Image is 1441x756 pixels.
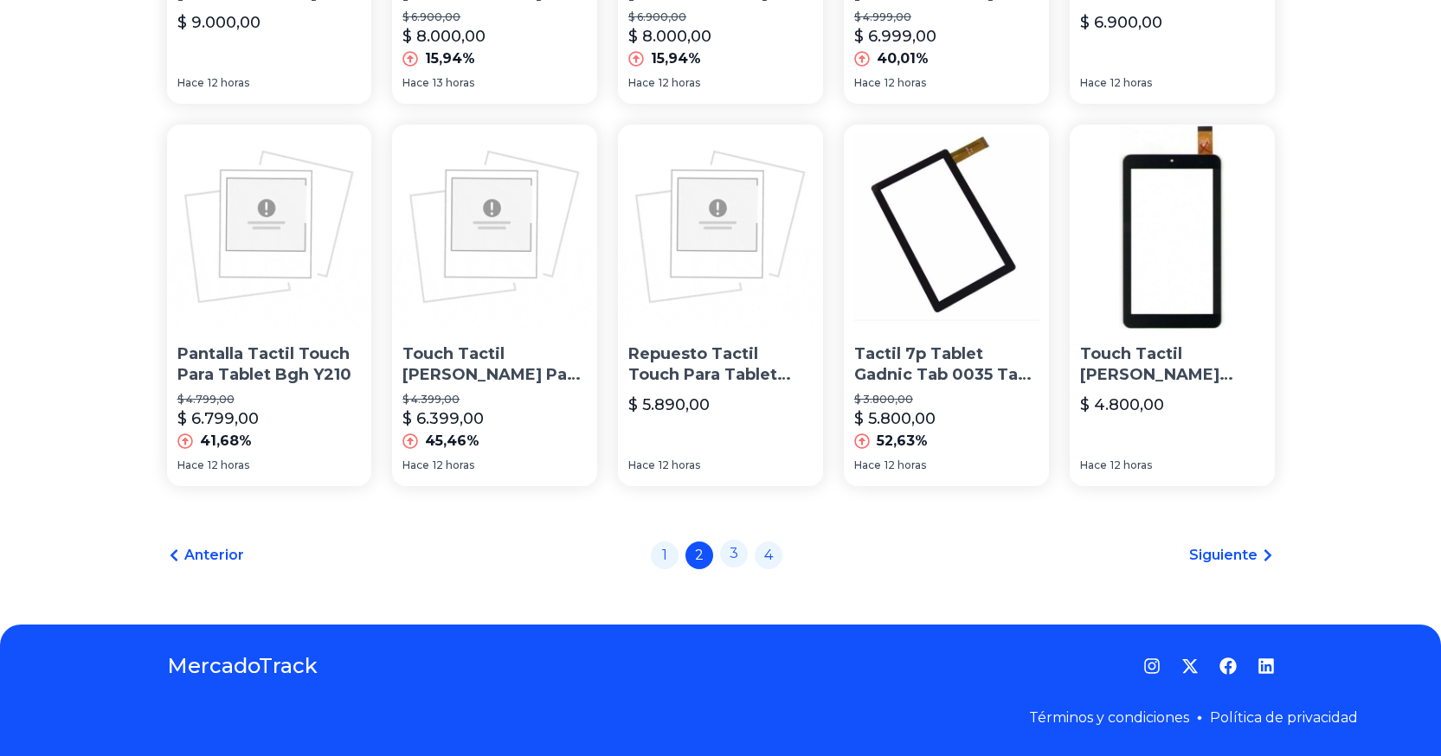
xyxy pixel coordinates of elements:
[1210,709,1358,726] a: Política de privacidad
[167,125,372,486] a: Pantalla Tactil Touch Para Tablet Bgh Y210Pantalla Tactil Touch Para Tablet Bgh Y210$ 4.799,00$ 6...
[177,393,362,407] p: $ 4.799,00
[885,76,926,90] span: 12 horas
[877,431,928,452] p: 52,63%
[392,125,597,330] img: Touch Tactil Vidrio Para Tablet 7 Philco Tp7a4ha Kids Blanco
[854,393,1039,407] p: $ 3.800,00
[425,48,475,69] p: 15,94%
[425,431,479,452] p: 45,46%
[402,343,587,387] p: Touch Tactil [PERSON_NAME] Para Tablet 7 Philco Tp7a4ha Kids [PERSON_NAME]
[402,76,429,90] span: Hace
[402,10,587,24] p: $ 6.900,00
[1080,76,1107,90] span: Hace
[618,125,823,330] img: Repuesto Tactil Touch Para Tablet Admiral A71l
[854,76,881,90] span: Hace
[1258,657,1275,675] a: LinkedIn
[1080,343,1264,387] p: Touch Tactil [PERSON_NAME] Repuesto Tablet [PERSON_NAME] Neo Wise 7
[433,458,474,472] span: 12 horas
[854,343,1039,387] p: Tactil 7p Tablet Gadnic Tab 0035 Tab 0134
[1189,545,1275,566] a: Siguiente
[885,458,926,472] span: 12 horas
[1080,10,1162,35] p: $ 6.900,00
[184,545,244,566] span: Anterior
[177,343,362,387] p: Pantalla Tactil Touch Para Tablet Bgh Y210
[854,458,881,472] span: Hace
[628,10,813,24] p: $ 6.900,00
[177,458,204,472] span: Hace
[877,48,929,69] p: 40,01%
[402,24,486,48] p: $ 8.000,00
[854,10,1039,24] p: $ 4.999,00
[392,125,597,486] a: Touch Tactil Vidrio Para Tablet 7 Philco Tp7a4ha Kids BlancoTouch Tactil [PERSON_NAME] Para Table...
[433,76,474,90] span: 13 horas
[1143,657,1161,675] a: Instagram
[208,458,249,472] span: 12 horas
[1029,709,1189,726] a: Términos y condiciones
[1189,545,1258,566] span: Siguiente
[1070,125,1275,486] a: Touch Tactil Vidrio Repuesto Tablet Ken Brown Neo Wise 7Touch Tactil [PERSON_NAME] Repuesto Table...
[618,125,823,486] a: Repuesto Tactil Touch Para Tablet Admiral A71lRepuesto Tactil Touch Para Tablet Admiral A71l$ 5.8...
[659,458,700,472] span: 12 horas
[167,652,318,680] a: MercadoTrack
[628,24,711,48] p: $ 8.000,00
[1181,657,1199,675] a: Twitter
[628,343,813,387] p: Repuesto Tactil Touch Para Tablet Admiral A71l
[755,541,782,569] a: 4
[167,125,372,330] img: Pantalla Tactil Touch Para Tablet Bgh Y210
[402,458,429,472] span: Hace
[628,393,710,417] p: $ 5.890,00
[659,76,700,90] span: 12 horas
[628,458,655,472] span: Hace
[177,10,261,35] p: $ 9.000,00
[1070,125,1275,330] img: Touch Tactil Vidrio Repuesto Tablet Ken Brown Neo Wise 7
[651,541,679,569] a: 1
[402,393,587,407] p: $ 4.399,00
[177,407,259,431] p: $ 6.799,00
[1080,458,1107,472] span: Hace
[628,76,655,90] span: Hace
[651,48,701,69] p: 15,94%
[1080,393,1164,417] p: $ 4.800,00
[844,125,1049,486] a: Tactil 7p Tablet Gadnic Tab 0035 Tab 0134Tactil 7p Tablet Gadnic Tab 0035 Tab 0134$ 3.800,00$ 5.8...
[200,431,252,452] p: 41,68%
[854,407,936,431] p: $ 5.800,00
[854,24,936,48] p: $ 6.999,00
[402,407,484,431] p: $ 6.399,00
[177,76,204,90] span: Hace
[720,540,748,567] a: 3
[1110,458,1152,472] span: 12 horas
[1219,657,1237,675] a: Facebook
[1110,76,1152,90] span: 12 horas
[844,125,1049,330] img: Tactil 7p Tablet Gadnic Tab 0035 Tab 0134
[167,545,244,566] a: Anterior
[208,76,249,90] span: 12 horas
